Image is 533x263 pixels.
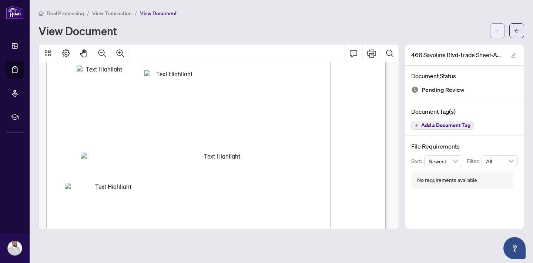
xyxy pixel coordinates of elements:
h4: Document Tag(s) [411,107,518,116]
img: Document Status [411,86,419,93]
span: Pending Review [422,85,465,95]
button: Open asap [503,237,526,259]
button: Add a Document Tag [411,121,474,130]
img: Profile Icon [8,241,22,255]
span: home [38,11,44,16]
img: logo [6,6,24,19]
span: ellipsis [495,28,500,33]
h1: View Document [38,25,117,37]
span: Deal Processing [47,10,84,17]
li: / [87,9,89,17]
p: Sort: [411,157,424,165]
li: / [135,9,137,17]
span: plus [415,123,418,127]
span: arrow-left [514,28,519,33]
h4: File Requirements [411,142,518,151]
span: 466 Savoline Blvd-Trade Sheet-Abdulkareem to Review.pdf [411,50,504,59]
span: Newest [429,156,458,167]
p: Filter: [467,157,482,165]
span: View Document [140,10,177,17]
h4: Document Status [411,71,518,80]
span: All [486,156,513,167]
span: Add a Document Tag [421,123,470,128]
span: View Transaction [92,10,132,17]
div: No requirements available [417,176,477,184]
span: edit [511,53,516,58]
